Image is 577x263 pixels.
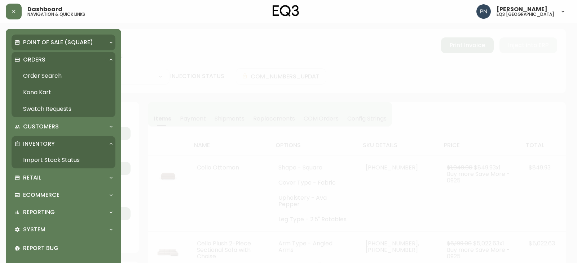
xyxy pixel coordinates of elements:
h5: navigation & quick links [27,12,85,17]
p: Report Bug [23,244,113,252]
div: System [12,222,115,237]
div: Point of Sale (Square) [12,35,115,50]
a: Kona Kart [12,84,115,101]
p: Customers [23,123,59,131]
p: Orders [23,56,45,64]
img: 496f1288aca128e282dab2021d4f4334 [476,4,491,19]
p: Ecommerce [23,191,60,199]
div: Reporting [12,204,115,220]
div: Report Bug [12,239,115,258]
div: Ecommerce [12,187,115,203]
p: Inventory [23,140,55,148]
a: Order Search [12,68,115,84]
a: Swatch Requests [12,101,115,117]
span: Dashboard [27,6,62,12]
img: logo [273,5,299,17]
div: Customers [12,119,115,135]
p: Point of Sale (Square) [23,38,93,46]
p: Retail [23,174,41,182]
p: Reporting [23,208,55,216]
p: System [23,226,45,233]
div: Inventory [12,136,115,152]
a: Import Stock Status [12,152,115,168]
h5: eq3 [GEOGRAPHIC_DATA] [497,12,554,17]
div: Orders [12,52,115,68]
div: Retail [12,170,115,186]
span: [PERSON_NAME] [497,6,547,12]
